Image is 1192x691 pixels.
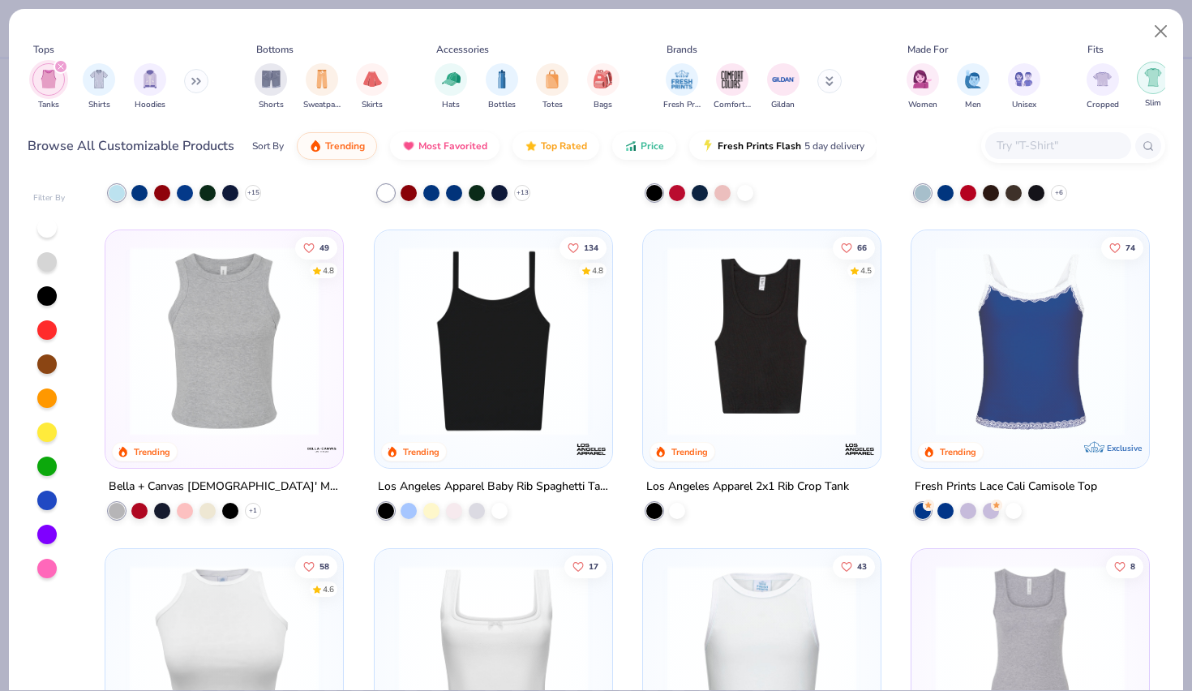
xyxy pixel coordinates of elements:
button: filter button [134,63,166,111]
button: Like [833,237,875,260]
button: filter button [1087,63,1119,111]
img: Los Angeles Apparel logo [575,433,607,466]
span: Women [908,99,937,111]
span: + 6 [1055,188,1063,198]
div: filter for Hoodies [134,63,166,111]
div: filter for Totes [536,63,568,111]
button: filter button [486,63,518,111]
button: filter button [32,63,65,111]
span: 43 [857,562,867,570]
span: Gildan [771,99,795,111]
button: filter button [767,63,800,111]
span: 8 [1130,562,1135,570]
img: Tanks Image [40,70,58,88]
div: 4.8 [591,265,602,277]
button: filter button [255,63,287,111]
span: 74 [1126,244,1135,252]
img: trending.gif [309,139,322,152]
span: Unisex [1012,99,1036,111]
img: Bags Image [594,70,611,88]
div: 4.5 [860,265,872,277]
img: d2e93f27-f460-4e7a-bcfc-75916c5962f1 [928,247,1133,436]
span: Shorts [259,99,284,111]
button: Price [612,132,676,160]
button: Top Rated [512,132,599,160]
img: Men Image [964,70,982,88]
span: + 1 [249,506,257,516]
span: Hoodies [135,99,165,111]
img: Women Image [913,70,932,88]
button: Like [295,555,337,577]
img: Gildan Image [771,67,795,92]
span: Shirts [88,99,110,111]
button: Like [1101,237,1143,260]
span: 66 [857,244,867,252]
span: Comfort Colors [714,99,751,111]
div: Made For [907,42,948,57]
span: Trending [325,139,365,152]
button: filter button [587,63,620,111]
div: filter for Hats [435,63,467,111]
div: filter for Unisex [1008,63,1040,111]
button: Close [1146,16,1177,47]
img: most_fav.gif [402,139,415,152]
img: Shirts Image [90,70,109,88]
input: Try "T-Shirt" [995,136,1120,155]
div: filter for Shorts [255,63,287,111]
div: 4.8 [323,265,334,277]
div: Bottoms [256,42,294,57]
button: filter button [303,63,341,111]
span: Most Favorited [418,139,487,152]
span: Fresh Prints Flash [718,139,801,152]
div: filter for Women [907,63,939,111]
span: 49 [319,244,329,252]
button: Like [295,237,337,260]
span: Sweatpants [303,99,341,111]
img: Slim Image [1144,68,1162,87]
button: filter button [356,63,388,111]
span: Tanks [38,99,59,111]
div: filter for Comfort Colors [714,63,751,111]
div: filter for Slim [1137,62,1169,109]
span: Bottles [488,99,516,111]
img: cbf11e79-2adf-4c6b-b19e-3da42613dd1b [391,247,596,436]
img: flash.gif [701,139,714,152]
div: filter for Cropped [1087,63,1119,111]
div: filter for Shirts [83,63,115,111]
button: filter button [663,63,701,111]
div: filter for Men [957,63,989,111]
button: filter button [957,63,989,111]
div: Fresh Prints Sunset Blvd Ribbed Scoop Tank Top [915,159,1146,179]
img: Los Angeles Apparel logo [843,433,876,466]
button: Like [564,555,606,577]
button: Most Favorited [390,132,500,160]
div: Bella Canvas [DEMOGRAPHIC_DATA]' Micro Ribbed Scoop Tank [646,159,877,179]
img: Sweatpants Image [313,70,331,88]
div: Filter By [33,192,66,204]
div: filter for Sweatpants [303,63,341,111]
span: Top Rated [541,139,587,152]
button: filter button [435,63,467,111]
div: Sort By [252,139,284,153]
img: Bella + Canvas logo [307,433,339,466]
button: Fresh Prints Flash5 day delivery [689,132,877,160]
button: filter button [536,63,568,111]
div: Fresh Prints Lace Cali Camisole Top [915,477,1097,497]
div: filter for Bags [587,63,620,111]
img: Hats Image [442,70,461,88]
div: filter for Gildan [767,63,800,111]
button: Trending [297,132,377,160]
button: filter button [1137,63,1169,111]
img: Totes Image [543,70,561,88]
div: filter for Bottles [486,63,518,111]
span: Price [641,139,664,152]
span: 17 [588,562,598,570]
span: Bags [594,99,612,111]
img: 6c4b066c-2f15-42b2-bf81-c85d51316157 [659,247,864,436]
div: Los Angeles Apparel 2x1 Rib Crop Tank [646,477,849,497]
span: + 15 [247,188,259,198]
button: Like [833,555,875,577]
img: Cropped Image [1093,70,1112,88]
button: Like [559,237,606,260]
span: 5 day delivery [804,137,864,156]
